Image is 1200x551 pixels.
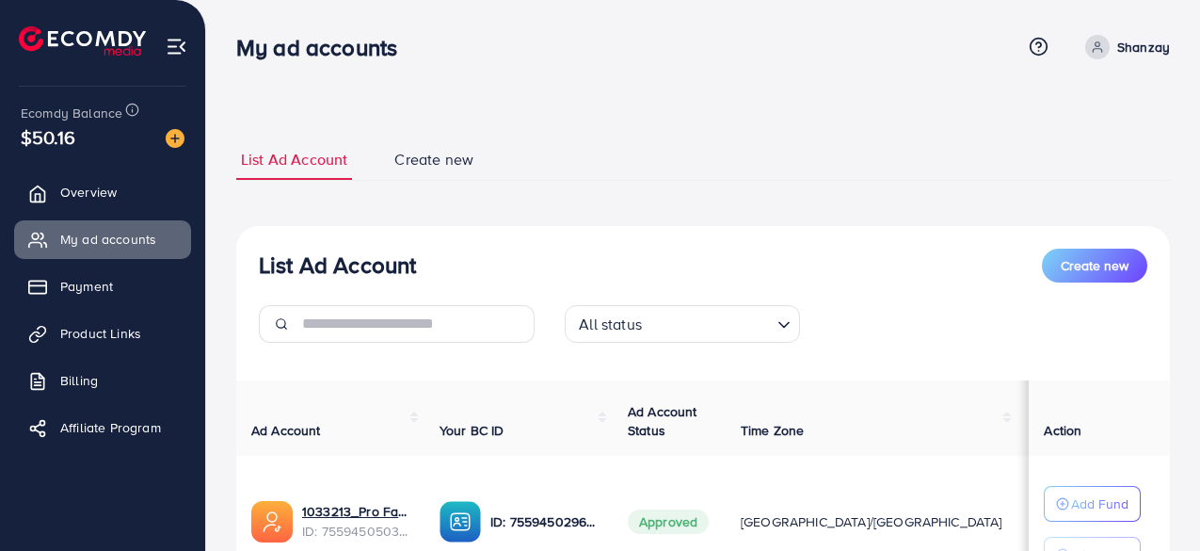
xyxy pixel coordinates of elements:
a: Product Links [14,315,191,352]
div: <span class='underline'>1033213_Pro Fashion_1760071755441</span></br>7559450503621459985 [302,502,409,541]
span: Time Zone [741,421,804,440]
span: Create new [1061,256,1128,275]
span: Ad Account Status [628,402,697,440]
img: menu [166,36,187,57]
a: Shanzay [1078,35,1170,59]
a: 1033213_Pro Fashion_1760071755441 [302,502,409,521]
p: Add Fund [1071,493,1128,515]
span: Approved [628,510,709,534]
span: All status [575,311,646,338]
span: ID: 7559450503621459985 [302,522,409,541]
span: Ad Account [251,421,321,440]
h3: My ad accounts [236,34,412,61]
img: image [166,129,184,148]
span: Ecomdy Balance [21,104,122,122]
span: Billing [60,371,98,390]
div: Search for option [565,305,800,343]
p: ID: 7559450296657805313 [490,510,598,533]
span: Overview [60,183,117,202]
span: $50.16 [21,123,75,151]
input: Search for option [648,307,770,338]
span: Payment [60,277,113,296]
span: Affiliate Program [60,418,161,437]
p: Shanzay [1117,36,1170,58]
span: My ad accounts [60,230,156,249]
h3: List Ad Account [259,251,416,279]
img: ic-ba-acc.ded83a64.svg [440,501,481,543]
img: ic-ads-acc.e4c84228.svg [251,501,293,543]
a: My ad accounts [14,220,191,258]
span: [GEOGRAPHIC_DATA]/[GEOGRAPHIC_DATA] [741,512,1002,531]
span: Create new [394,149,473,170]
img: logo [19,26,146,56]
span: Product Links [60,324,141,343]
a: Payment [14,267,191,305]
span: List Ad Account [241,149,347,170]
span: Your BC ID [440,421,504,440]
button: Add Fund [1044,486,1141,522]
span: Action [1044,421,1081,440]
a: Billing [14,362,191,399]
a: Overview [14,173,191,211]
a: Affiliate Program [14,409,191,446]
button: Create new [1042,249,1147,283]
